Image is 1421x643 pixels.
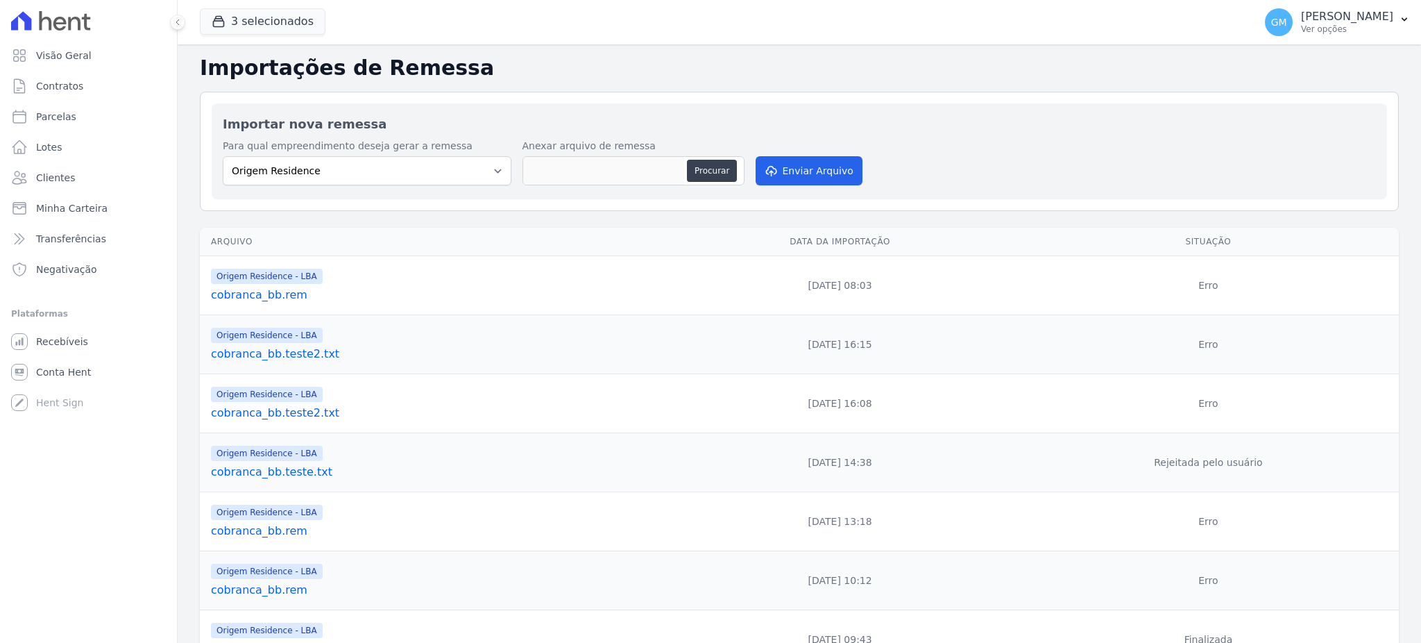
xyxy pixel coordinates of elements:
[223,115,1376,133] h2: Importar nova remessa
[211,346,656,362] a: cobranca_bb.teste2.txt
[1018,492,1399,551] td: Erro
[36,262,97,276] span: Negativação
[1301,24,1393,35] p: Ver opções
[223,139,511,153] label: Para qual empreendimento deseja gerar a remessa
[200,8,325,35] button: 3 selecionados
[1271,17,1287,27] span: GM
[36,232,106,246] span: Transferências
[6,358,171,386] a: Conta Hent
[6,72,171,100] a: Contratos
[6,133,171,161] a: Lotes
[36,365,91,379] span: Conta Hent
[1018,374,1399,433] td: Erro
[662,374,1018,433] td: [DATE] 16:08
[211,564,323,579] span: Origem Residence - LBA
[211,464,656,481] a: cobranca_bb.teste.txt
[6,103,171,131] a: Parcelas
[211,505,323,520] span: Origem Residence - LBA
[1018,228,1399,256] th: Situação
[1018,433,1399,492] td: Rejeitada pelo usuário
[6,225,171,253] a: Transferências
[36,335,88,349] span: Recebíveis
[211,582,656,599] a: cobranca_bb.rem
[687,160,737,182] button: Procurar
[36,140,62,154] span: Lotes
[662,492,1018,551] td: [DATE] 13:18
[6,164,171,192] a: Clientes
[36,79,83,93] span: Contratos
[6,256,171,283] a: Negativação
[200,228,662,256] th: Arquivo
[36,171,75,185] span: Clientes
[6,328,171,356] a: Recebíveis
[1254,3,1421,42] button: GM [PERSON_NAME] Ver opções
[11,306,166,322] div: Plataformas
[211,623,323,638] span: Origem Residence - LBA
[662,228,1018,256] th: Data da Importação
[211,387,323,402] span: Origem Residence - LBA
[1018,315,1399,374] td: Erro
[211,446,323,461] span: Origem Residence - LBA
[1018,256,1399,315] td: Erro
[6,42,171,69] a: Visão Geral
[6,194,171,222] a: Minha Carteira
[756,156,862,185] button: Enviar Arquivo
[1301,10,1393,24] p: [PERSON_NAME]
[662,433,1018,492] td: [DATE] 14:38
[36,110,76,124] span: Parcelas
[36,201,108,215] span: Minha Carteira
[36,49,92,62] span: Visão Geral
[662,256,1018,315] td: [DATE] 08:03
[211,523,656,540] a: cobranca_bb.rem
[211,405,656,421] a: cobranca_bb.teste2.txt
[200,56,1399,81] h2: Importações de Remessa
[1018,551,1399,610] td: Erro
[522,139,744,153] label: Anexar arquivo de remessa
[662,551,1018,610] td: [DATE] 10:12
[662,315,1018,374] td: [DATE] 16:15
[211,269,323,284] span: Origem Residence - LBA
[211,287,656,303] a: cobranca_bb.rem
[211,328,323,343] span: Origem Residence - LBA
